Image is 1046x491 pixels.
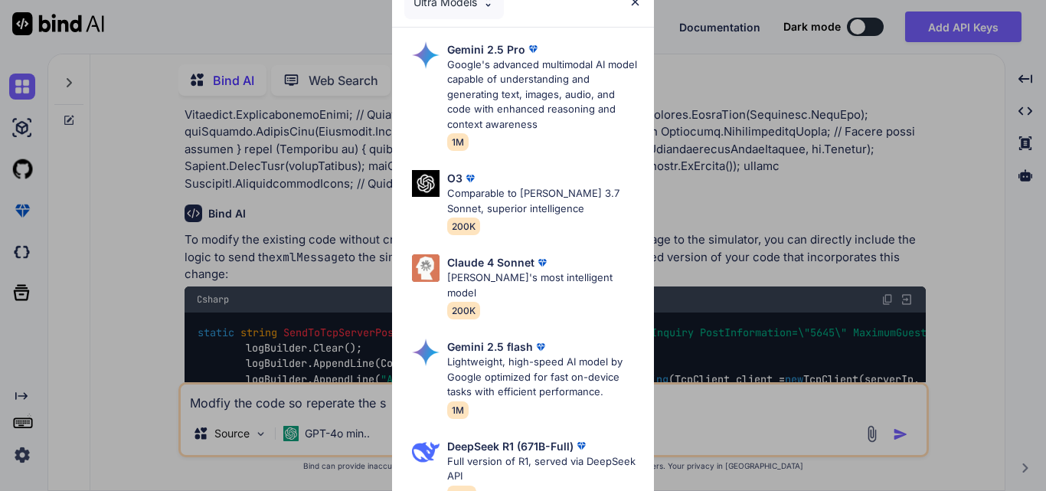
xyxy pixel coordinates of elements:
img: premium [463,171,478,186]
img: Pick Models [412,339,440,366]
span: 1M [447,401,469,419]
img: Pick Models [412,41,440,69]
img: Pick Models [412,254,440,282]
p: Google's advanced multimodal AI model capable of understanding and generating text, images, audio... [447,57,642,133]
img: premium [534,255,550,270]
p: Gemini 2.5 flash [447,339,533,355]
img: premium [574,438,589,453]
span: 1M [447,133,469,151]
p: Gemini 2.5 Pro [447,41,525,57]
span: 200K [447,302,480,319]
p: Lightweight, high-speed AI model by Google optimized for fast on-device tasks with efficient perf... [447,355,642,400]
img: Pick Models [412,170,440,197]
p: Comparable to [PERSON_NAME] 3.7 Sonnet, superior intelligence [447,186,642,216]
p: [PERSON_NAME]'s most intelligent model [447,270,642,300]
p: O3 [447,170,463,186]
p: DeepSeek R1 (671B-Full) [447,438,574,454]
p: Claude 4 Sonnet [447,254,534,270]
img: premium [533,339,548,355]
img: Pick Models [412,438,440,466]
p: Full version of R1, served via DeepSeek API [447,454,642,484]
img: premium [525,41,541,57]
span: 200K [447,218,480,235]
